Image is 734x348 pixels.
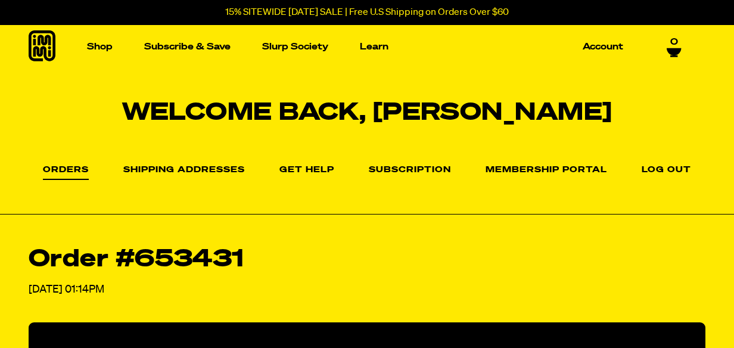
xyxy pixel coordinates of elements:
nav: Main navigation [82,25,628,69]
a: Slurp Society [257,38,333,56]
p: 15% SITEWIDE [DATE] SALE | Free U.S Shipping on Orders Over $60 [225,7,509,18]
a: Shipping Addresses [123,166,245,175]
h2: Order #653431 [29,248,705,272]
a: Shop [82,38,117,56]
a: Log out [642,166,691,175]
a: Get Help [279,166,334,175]
a: Learn [355,38,393,56]
a: Orders [43,166,89,180]
p: [DATE] 01:14PM [29,281,705,299]
a: 0 [667,36,682,57]
span: 0 [670,36,678,47]
a: Subscribe & Save [139,38,235,56]
a: Subscription [369,166,451,175]
a: Account [578,38,628,56]
a: Membership Portal [486,166,607,175]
